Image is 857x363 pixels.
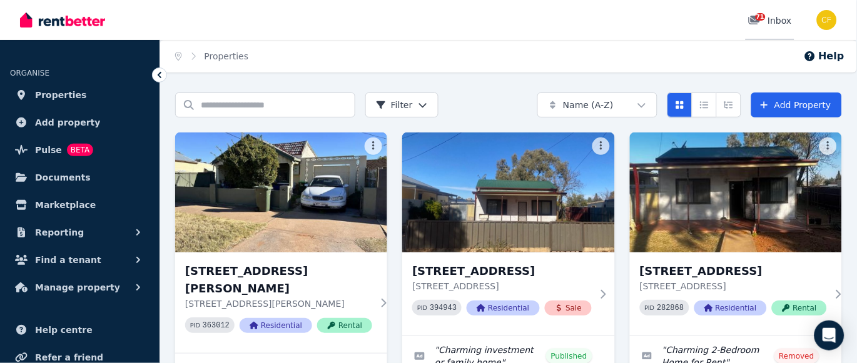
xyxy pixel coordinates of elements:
[365,137,382,155] button: More options
[35,197,96,212] span: Marketplace
[692,92,717,117] button: Compact list view
[35,280,120,295] span: Manage property
[175,132,387,353] a: 106 Beryl St, Broken Hill[STREET_ADDRESS][PERSON_NAME][STREET_ADDRESS][PERSON_NAME]PID 363012Resi...
[35,225,84,240] span: Reporting
[756,13,766,21] span: 71
[10,247,150,272] button: Find a tenant
[10,220,150,245] button: Reporting
[67,144,93,156] span: BETA
[537,92,657,117] button: Name (A-Z)
[35,252,101,267] span: Find a tenant
[819,137,837,155] button: More options
[748,14,792,27] div: Inbox
[35,142,62,157] span: Pulse
[814,321,844,351] div: Open Intercom Messenger
[412,262,592,280] h3: [STREET_ADDRESS]
[640,262,827,280] h3: [STREET_ADDRESS]
[365,92,439,117] button: Filter
[10,192,150,217] a: Marketplace
[10,110,150,135] a: Add property
[412,280,592,292] p: [STREET_ADDRESS]
[592,137,610,155] button: More options
[630,132,842,252] img: 161 Cornish Street, Broken Hill
[751,92,842,117] a: Add Property
[667,92,741,117] div: View options
[640,280,827,292] p: [STREET_ADDRESS]
[20,11,105,29] img: RentBetter
[10,165,150,190] a: Documents
[545,301,592,316] span: Sale
[35,170,91,185] span: Documents
[804,49,844,64] button: Help
[817,10,837,30] img: Christos Fassoulidis
[630,132,842,336] a: 161 Cornish Street, Broken Hill[STREET_ADDRESS][STREET_ADDRESS]PID 282868ResidentialRental
[35,115,101,130] span: Add property
[467,301,539,316] span: Residential
[716,92,741,117] button: Expanded list view
[10,275,150,300] button: Manage property
[402,132,614,252] img: 161 Cornish St, Broken Hill
[160,40,263,72] nav: Breadcrumb
[10,317,150,342] a: Help centre
[430,304,457,312] code: 394943
[205,51,249,61] a: Properties
[667,92,692,117] button: Card view
[175,132,387,252] img: 106 Beryl St, Broken Hill
[190,322,200,329] small: PID
[185,262,372,297] h3: [STREET_ADDRESS][PERSON_NAME]
[657,304,684,312] code: 282868
[10,137,150,162] a: PulseBETA
[417,304,427,311] small: PID
[203,321,230,330] code: 363012
[35,87,87,102] span: Properties
[10,82,150,107] a: Properties
[317,318,372,333] span: Rental
[240,318,312,333] span: Residential
[10,69,49,77] span: ORGANISE
[402,132,614,336] a: 161 Cornish St, Broken Hill[STREET_ADDRESS][STREET_ADDRESS]PID 394943ResidentialSale
[376,99,413,111] span: Filter
[772,301,827,316] span: Rental
[35,322,93,337] span: Help centre
[645,304,655,311] small: PID
[694,301,767,316] span: Residential
[185,297,372,310] p: [STREET_ADDRESS][PERSON_NAME]
[563,99,614,111] span: Name (A-Z)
